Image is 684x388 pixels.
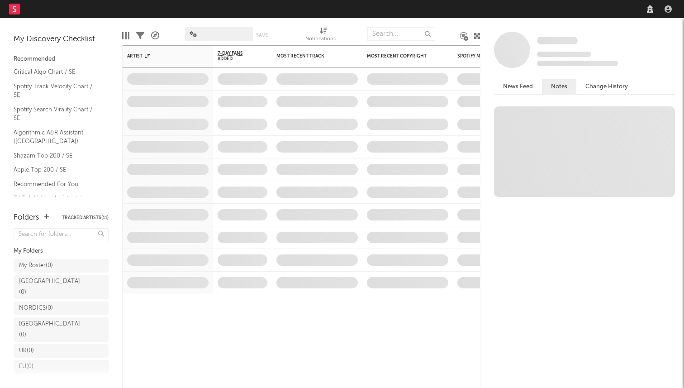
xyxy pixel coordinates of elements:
a: [GEOGRAPHIC_DATA](0) [14,275,109,299]
div: Notifications (Artist) [305,34,342,45]
div: Filters [136,23,144,49]
a: Spotify Track Velocity Chart / SE [14,81,100,100]
div: Spotify Monthly Listeners [457,53,525,59]
div: UK ( 0 ) [19,345,34,356]
a: UK(0) [14,344,109,358]
a: TikTok Videos Assistant / [GEOGRAPHIC_DATA] [14,193,100,212]
button: Change History [576,79,637,94]
a: Recommended For You [14,179,100,189]
span: 0 fans last week [537,61,618,66]
a: EU(0) [14,360,109,374]
div: [GEOGRAPHIC_DATA] ( 0 ) [19,319,83,340]
button: Tracked Artists(11) [62,216,109,220]
span: Tracking Since: [DATE] [537,52,591,57]
a: Spotify Search Virality Chart / SE [14,105,100,123]
span: 7-Day Fans Added [218,51,254,62]
button: Notes [542,79,576,94]
div: A&R Pipeline [151,23,159,49]
div: Recommended [14,54,109,65]
input: Search for folders... [14,228,109,241]
button: News Feed [494,79,542,94]
div: Most Recent Track [276,53,344,59]
a: NORDICS(0) [14,302,109,315]
a: My Roster(0) [14,259,109,273]
a: Some Artist [537,36,578,45]
div: [GEOGRAPHIC_DATA] ( 0 ) [19,276,83,298]
a: Critical Algo Chart / SE [14,67,100,77]
div: My Discovery Checklist [14,34,109,45]
div: EU ( 0 ) [19,361,33,372]
span: Some Artist [537,37,578,44]
a: Algorithmic A&R Assistant ([GEOGRAPHIC_DATA]) [14,128,100,146]
div: My Roster ( 0 ) [19,260,53,271]
a: Shazam Top 200 / SE [14,151,100,161]
div: Notifications (Artist) [305,23,342,49]
input: Search... [367,27,435,41]
a: Apple Top 200 / SE [14,165,100,175]
div: NORDICS ( 0 ) [19,303,53,314]
div: Edit Columns [122,23,129,49]
button: Save [256,33,268,38]
a: [GEOGRAPHIC_DATA](0) [14,317,109,342]
div: Artist [127,53,195,59]
div: Folders [14,212,39,223]
div: My Folders [14,246,109,257]
div: Most Recent Copyright [367,53,435,59]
